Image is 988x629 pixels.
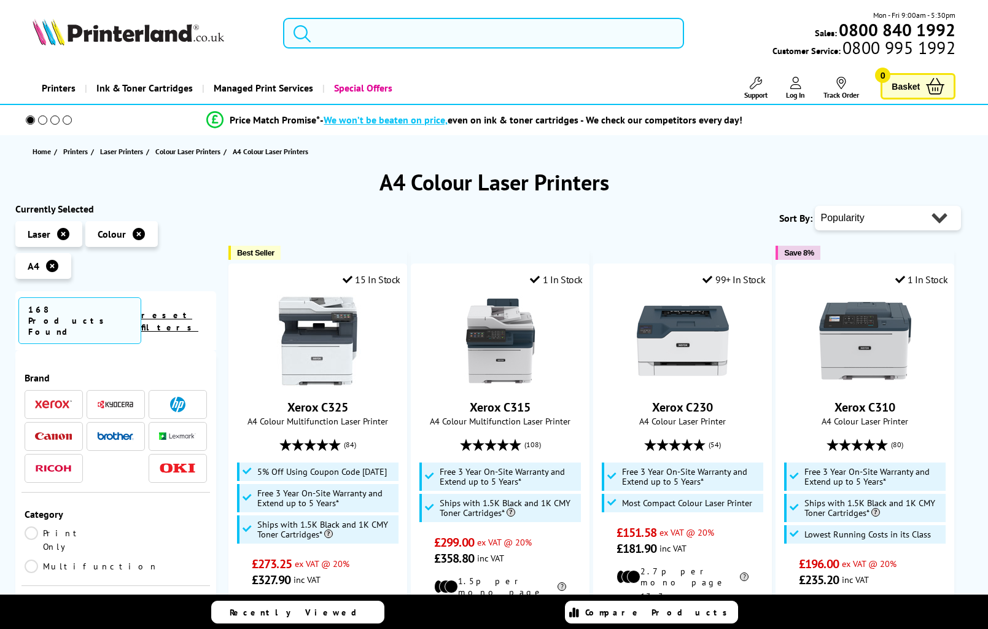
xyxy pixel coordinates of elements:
[617,541,656,557] span: £181.90
[622,498,752,508] span: Most Compact Colour Laser Printer
[97,429,134,444] a: Brother
[63,145,88,158] span: Printers
[873,9,955,21] span: Mon - Fri 9:00am - 5:30pm
[834,399,895,415] a: Xerox C310
[33,72,85,104] a: Printers
[235,415,400,427] span: A4 Colour Multifunction Laser Printer
[659,542,687,554] span: inc VAT
[454,295,547,387] img: Xerox C315
[842,558,897,569] span: ex VAT @ 20%
[100,145,146,158] a: Laser Printers
[85,72,202,104] a: Ink & Toner Cartridges
[63,145,91,158] a: Printers
[15,168,973,197] h1: A4 Colour Laser Printers
[159,432,196,440] img: Lexmark
[96,72,193,104] span: Ink & Toner Cartridges
[25,526,116,553] a: Print Only
[819,377,911,389] a: Xerox C310
[320,114,742,126] div: - even on ink & toner cartridges - We check our competitors every day!
[842,574,869,585] span: inc VAT
[9,109,941,131] li: modal_Promise
[324,114,448,126] span: We won’t be beaten on price,
[652,399,713,415] a: Xerox C230
[815,27,837,39] span: Sales:
[28,228,50,240] span: Laser
[804,529,931,539] span: Lowest Running Costs in its Class
[839,18,955,41] b: 0800 840 1992
[25,372,208,384] div: Brand
[211,601,384,623] a: Recently Viewed
[418,415,583,427] span: A4 Colour Multifunction Laser Printer
[659,526,714,538] span: ex VAT @ 20%
[35,461,72,476] a: Ricoh
[622,467,761,486] span: Free 3 Year On-Site Warranty and Extend up to 5 Years*
[782,415,947,427] span: A4 Colour Laser Printer
[477,552,504,564] span: inc VAT
[744,77,768,100] a: Support
[786,90,805,100] span: Log In
[33,18,268,48] a: Printerland Logo
[159,429,196,444] a: Lexmark
[799,556,839,572] span: £196.00
[35,432,72,440] img: Canon
[891,433,903,456] span: (80)
[837,24,955,36] a: 0800 840 1992
[25,560,158,573] a: Multifunction
[434,550,474,566] span: £358.80
[257,520,396,539] span: Ships with 1.5K Black and 1K CMY Toner Cartridges*
[28,260,39,272] span: A4
[440,467,578,486] span: Free 3 Year On-Site Warranty and Extend up to 5 Years*
[434,576,566,598] li: 1.5p per mono page
[524,433,541,456] span: (108)
[252,572,290,588] span: £327.90
[637,295,729,387] img: Xerox C230
[823,77,859,100] a: Track Order
[35,400,72,408] img: Xerox
[15,203,217,215] div: Currently Selected
[776,246,820,260] button: Save 8%
[772,42,955,57] span: Customer Service:
[875,68,890,83] span: 0
[97,397,134,412] a: Kyocera
[892,78,920,95] span: Basket
[159,463,196,474] img: OKI
[25,508,208,520] div: Category
[617,566,749,588] li: 2.7p per mono page
[477,536,532,548] span: ex VAT @ 20%
[617,525,656,541] span: £151.58
[804,467,943,486] span: Free 3 Year On-Site Warranty and Extend up to 5 Years*
[565,601,738,623] a: Compare Products
[434,534,474,550] span: £299.00
[709,433,721,456] span: (54)
[702,273,765,286] div: 99+ In Stock
[272,377,364,389] a: Xerox C325
[33,145,54,158] a: Home
[881,73,955,100] a: Basket 0
[600,415,765,427] span: A4 Colour Laser Printer
[155,145,224,158] a: Colour Laser Printers
[440,498,578,518] span: Ships with 1.5K Black and 1K CMY Toner Cartridges*
[779,212,812,224] span: Sort By:
[230,114,320,126] span: Price Match Promise*
[841,42,955,53] span: 0800 995 1992
[100,145,143,158] span: Laser Printers
[35,429,72,444] a: Canon
[141,310,198,333] a: reset filters
[799,572,839,588] span: £235.20
[786,77,805,100] a: Log In
[322,72,402,104] a: Special Offers
[155,145,220,158] span: Colour Laser Printers
[294,574,321,585] span: inc VAT
[18,297,141,344] span: 168 Products Found
[895,273,948,286] div: 1 In Stock
[228,246,281,260] button: Best Seller
[617,591,749,613] li: 13.3p per colour page
[97,432,134,440] img: Brother
[97,400,134,409] img: Kyocera
[272,295,364,387] img: Xerox C325
[454,377,547,389] a: Xerox C315
[744,90,768,100] span: Support
[98,228,126,240] span: Colour
[344,433,356,456] span: (84)
[257,488,396,508] span: Free 3 Year On-Site Warranty and Extend up to 5 Years*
